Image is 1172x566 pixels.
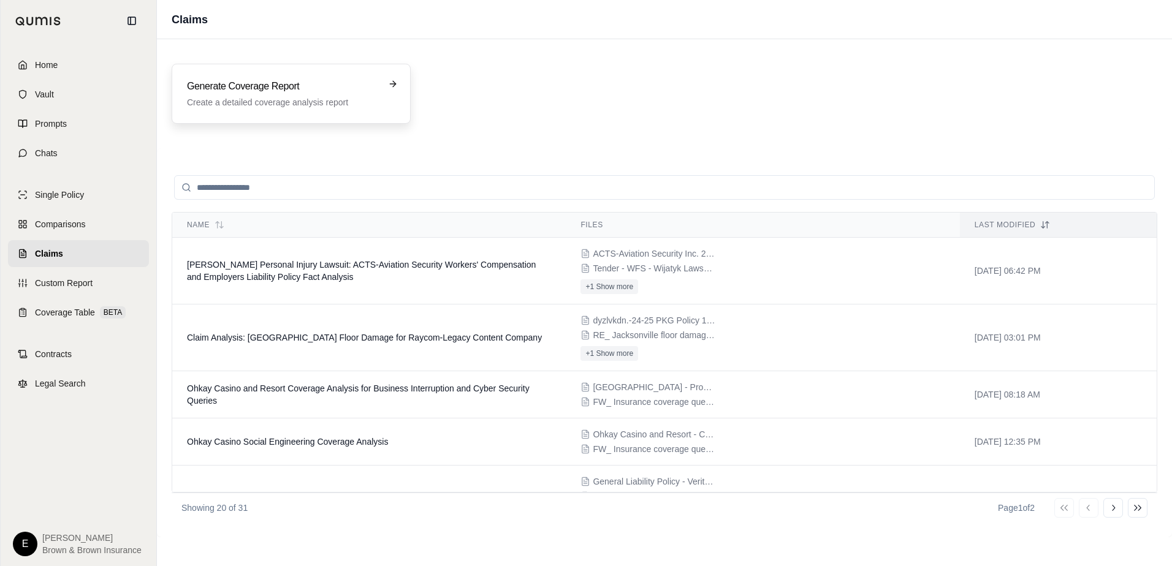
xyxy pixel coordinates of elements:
button: +1 Show more [580,346,638,361]
span: Home [35,59,58,71]
span: Claim Analysis: Jacksonville Arena Floor Damage for Raycom-Legacy Content Company [187,333,542,342]
a: Comparisons [8,211,149,238]
td: [DATE] 11:39 AM [960,466,1157,532]
span: Custom Report [35,277,93,289]
div: Name [187,220,551,230]
a: Claims [8,240,149,267]
p: Create a detailed coverage analysis report [187,96,378,108]
span: Miroslawa Wijatyk Personal Injury Lawsuit: ACTS-Aviation Security Workers' Compensation and Emplo... [187,260,536,282]
a: Legal Search [8,370,149,397]
a: Prompts [8,110,149,137]
span: Chats [35,147,58,159]
a: Home [8,51,149,78]
span: [PERSON_NAME] [42,532,142,544]
span: BETA [100,306,126,319]
span: Legal Search [35,377,86,390]
a: Chats [8,140,149,167]
span: Prompts [35,118,67,130]
span: FW_ Insurance coverage questions.pdf [593,443,715,455]
span: ACTS-Aviation Security Inc. 23-24.pdf [593,247,715,260]
span: RE_ Jacksonville floor damage incident report.pdf [593,329,715,341]
span: General Liability Policy - Verita.PDF [593,475,715,488]
div: E [13,532,37,556]
span: Coverage Table [35,306,95,319]
span: Document.PDF [593,490,652,502]
h1: Claims [172,11,208,28]
span: Contracts [35,348,72,360]
span: Ohkay Casino and Resort - Crime Policy 24-25.pdf [593,428,715,440]
a: Contracts [8,341,149,368]
span: Brown & Brown Insurance [42,544,142,556]
a: Single Policy [8,181,149,208]
a: Coverage TableBETA [8,299,149,326]
div: Last modified [975,220,1142,230]
td: [DATE] 03:01 PM [960,304,1157,371]
img: Qumis Logo [15,17,61,26]
button: +1 Show more [580,279,638,294]
a: Vault [8,81,149,108]
span: Vault [35,88,54,100]
span: Claims [35,247,63,260]
th: Files [566,213,959,238]
p: Showing 20 of 31 [181,502,248,514]
span: Ohkay Casino Resort - Property Policy 24-25.pdf [593,381,715,393]
span: Tender - WFS - Wijatyk Lawsuit (09.25.25).pdf [593,262,715,274]
span: FW_ Insurance coverage questions PROP.pdf [593,396,715,408]
h3: Generate Coverage Report [187,79,378,94]
span: Ohkay Casino and Resort Coverage Analysis for Business Interruption and Cyber Security Queries [187,383,530,406]
span: Single Policy [35,189,84,201]
div: Page 1 of 2 [998,502,1035,514]
span: Comparisons [35,218,85,230]
td: [DATE] 06:42 PM [960,238,1157,304]
span: dyzlvkdn.-24-25 PKG Policy 1.pdf [593,314,715,326]
button: Collapse sidebar [122,11,142,31]
a: Custom Report [8,270,149,296]
span: Ohkay Casino Social Engineering Coverage Analysis [187,437,388,447]
td: [DATE] 08:18 AM [960,371,1157,418]
td: [DATE] 12:35 PM [960,418,1157,466]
